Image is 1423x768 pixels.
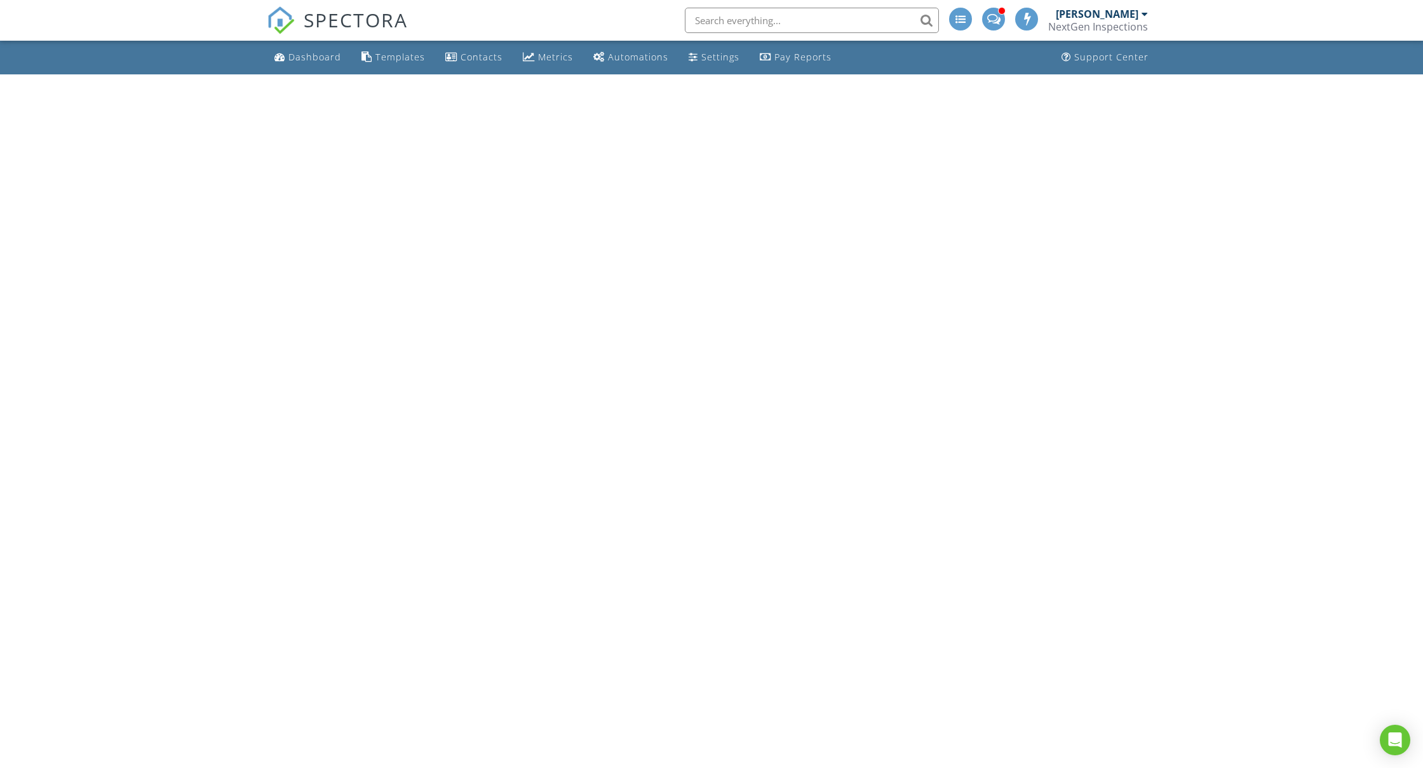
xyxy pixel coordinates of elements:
[1056,46,1154,69] a: Support Center
[685,8,939,33] input: Search everything...
[375,51,425,63] div: Templates
[588,46,673,69] a: Automations (Advanced)
[518,46,578,69] a: Metrics
[269,46,346,69] a: Dashboard
[684,46,745,69] a: Settings
[267,6,295,34] img: The Best Home Inspection Software - Spectora
[1048,20,1148,33] div: NextGen Inspections
[774,51,832,63] div: Pay Reports
[440,46,508,69] a: Contacts
[356,46,430,69] a: Templates
[304,6,408,33] span: SPECTORA
[538,51,573,63] div: Metrics
[267,17,408,44] a: SPECTORA
[288,51,341,63] div: Dashboard
[1056,8,1138,20] div: [PERSON_NAME]
[755,46,837,69] a: Pay Reports
[608,51,668,63] div: Automations
[1380,725,1410,755] div: Open Intercom Messenger
[461,51,502,63] div: Contacts
[1074,51,1149,63] div: Support Center
[701,51,739,63] div: Settings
